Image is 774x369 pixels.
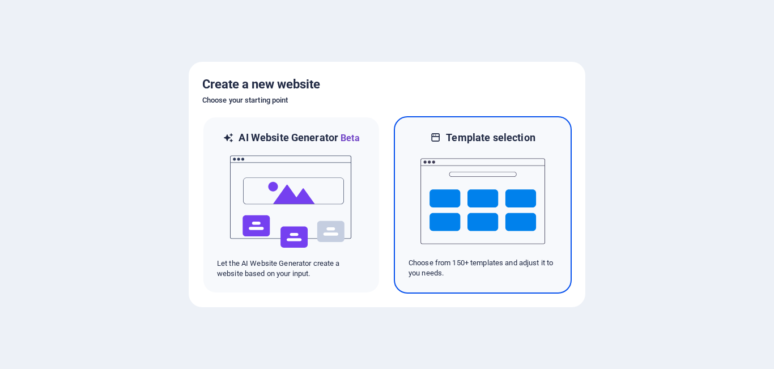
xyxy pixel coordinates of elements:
h5: Create a new website [202,75,572,94]
div: Template selectionChoose from 150+ templates and adjust it to you needs. [394,116,572,294]
p: Choose from 150+ templates and adjust it to you needs. [409,258,557,278]
p: Let the AI Website Generator create a website based on your input. [217,258,365,279]
img: ai [229,145,354,258]
span: Beta [338,133,360,143]
h6: Choose your starting point [202,94,572,107]
h6: AI Website Generator [239,131,359,145]
h6: Template selection [446,131,535,145]
div: AI Website GeneratorBetaaiLet the AI Website Generator create a website based on your input. [202,116,380,294]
